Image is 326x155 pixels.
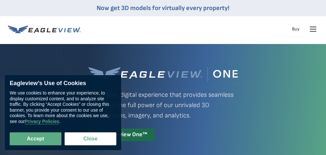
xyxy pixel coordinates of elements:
[10,80,116,87] div: Eagleview’s Use of Cookies
[10,132,61,145] button: Accept
[65,132,116,145] button: Close
[89,90,238,121] p: A premium digital experience that provides seamless access to the full power of our unrivaled 3D ...
[25,119,59,124] a: Privacy Policies
[10,90,116,124] div: We use cookies to enhance your experience, to display customized content, and to analyze site tra...
[89,67,238,82] img: Eagleview One™
[292,26,300,32] a: Buy
[97,4,229,12] a: Now get 3D models for virtually every property!
[89,128,155,141] div: Try Eagleview One™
